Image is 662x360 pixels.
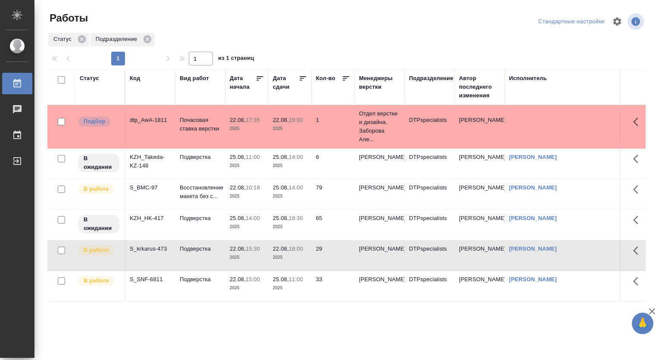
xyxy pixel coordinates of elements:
p: Отдел верстки и дизайна, Заборова Але... [359,109,400,144]
div: Автор последнего изменения [459,74,500,100]
div: Исполнитель назначен, приступать к работе пока рано [78,153,120,173]
p: Подверстка [180,214,221,223]
p: 2025 [230,192,264,201]
td: [PERSON_NAME] [455,271,505,301]
p: 2025 [273,192,307,201]
p: 18:30 [289,215,303,221]
p: 22.08, [230,117,246,123]
td: DTPspecialists [405,240,455,270]
p: 14:00 [289,184,303,191]
p: В ожидании [84,215,114,233]
p: 22.08, [273,245,289,252]
div: Исполнитель выполняет работу [78,275,120,287]
div: Код [130,74,140,83]
td: [PERSON_NAME] [455,240,505,270]
div: S_SNF-6811 [130,275,171,284]
p: 2025 [273,223,307,231]
td: 65 [312,210,355,240]
p: [PERSON_NAME] [359,183,400,192]
p: 2025 [273,253,307,262]
p: 11:00 [246,154,260,160]
td: DTPspecialists [405,210,455,240]
p: 2025 [273,161,307,170]
p: 25.08, [230,154,246,160]
td: 29 [312,240,355,270]
p: 22.08, [230,245,246,252]
div: Подразделение [91,33,154,47]
p: Подверстка [180,153,221,161]
span: Настроить таблицу [607,11,628,32]
a: [PERSON_NAME] [509,184,557,191]
div: Статус [48,33,89,47]
p: [PERSON_NAME] [359,275,400,284]
button: Здесь прячутся важные кнопки [628,179,649,200]
p: 25.08, [273,215,289,221]
a: [PERSON_NAME] [509,215,557,221]
p: [PERSON_NAME] [359,214,400,223]
p: 25.08, [273,276,289,282]
p: 15:00 [246,276,260,282]
p: 10:18 [246,184,260,191]
div: Исполнитель назначен, приступать к работе пока рано [78,214,120,234]
button: 🙏 [632,313,653,334]
div: Дата сдачи [273,74,299,91]
p: [PERSON_NAME] [359,245,400,253]
p: В работе [84,276,109,285]
p: Подбор [84,117,105,126]
div: Дата начала [230,74,256,91]
div: Исполнитель выполняет работу [78,183,120,195]
td: [PERSON_NAME] [455,179,505,209]
button: Здесь прячутся важные кнопки [628,149,649,169]
div: Исполнитель [509,74,547,83]
p: 22.08, [230,276,246,282]
div: split button [536,15,607,28]
div: dtp_AwA-1811 [130,116,171,124]
p: 22.08, [273,117,289,123]
a: [PERSON_NAME] [509,245,557,252]
p: Почасовая ставка верстки [180,116,221,133]
p: 2025 [273,284,307,292]
p: В работе [84,246,109,254]
p: Восстановление макета без с... [180,183,221,201]
div: Можно подбирать исполнителей [78,116,120,127]
td: [PERSON_NAME] [455,210,505,240]
div: Статус [80,74,99,83]
div: KZH_Takeda-KZ-148 [130,153,171,170]
span: Работы [47,11,88,25]
div: KZH_HK-417 [130,214,171,223]
div: Исполнитель выполняет работу [78,245,120,256]
p: 25.08, [273,154,289,160]
button: Здесь прячутся важные кнопки [628,271,649,292]
button: Здесь прячутся важные кнопки [628,240,649,261]
div: S_krkarus-473 [130,245,171,253]
p: 18:00 [289,245,303,252]
p: 15:30 [246,245,260,252]
p: 22.08, [230,184,246,191]
td: 6 [312,149,355,179]
td: 33 [312,271,355,301]
p: 2025 [230,284,264,292]
td: 79 [312,179,355,209]
td: DTPspecialists [405,112,455,142]
p: 2025 [230,161,264,170]
div: Вид работ [180,74,209,83]
td: 1 [312,112,355,142]
td: DTPspecialists [405,271,455,301]
button: Здесь прячутся важные кнопки [628,112,649,132]
p: 11:00 [289,276,303,282]
td: DTPspecialists [405,149,455,179]
td: DTPspecialists [405,179,455,209]
span: из 1 страниц [218,53,254,65]
p: 2025 [230,223,264,231]
p: 17:35 [246,117,260,123]
div: S_BMC-97 [130,183,171,192]
td: [PERSON_NAME] [455,149,505,179]
a: [PERSON_NAME] [509,154,557,160]
p: 2025 [273,124,307,133]
p: 25.08, [273,184,289,191]
p: 19:00 [289,117,303,123]
p: В работе [84,185,109,193]
div: Подразделение [409,74,453,83]
p: 2025 [230,124,264,133]
div: Кол-во [316,74,335,83]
